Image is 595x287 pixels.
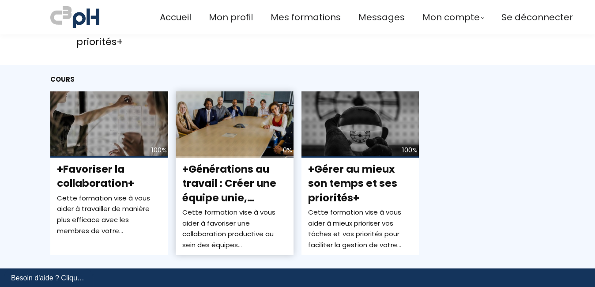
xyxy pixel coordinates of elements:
a: Accueil [160,10,191,25]
div: 0% [283,145,292,156]
a: 100% +Favoriser la collaboration+ Cette formation vise à vous aider à travailler de manière plus ... [50,91,168,255]
div: Cette formation vise à vous aider à favoriser une collaboration productive au sein des équipes mu... [182,207,287,251]
div: 100% [402,145,418,156]
div: 100% [151,145,167,156]
a: Se déconnecter [501,10,573,25]
span: +Gérer au mieux son temps et ses priorités+ [308,162,397,204]
a: Mes formations [271,10,341,25]
iframe: chat widget [4,268,94,287]
span: Cours [50,75,75,84]
div: Cette formation vise à vous aider à mieux prioriser vos tâches et vos priorités pour faciliter la... [308,207,413,251]
img: a70bc7685e0efc0bd0b04b3506828469.jpeg [50,4,99,30]
a: 0% +Générations au travail : Créer une équipe unie, complémentaire, et performante+ Cette formati... [176,91,294,255]
div: Cette formation vise à vous aider à travailler de manière plus efficace avec les membres de votre... [57,193,162,237]
span: +Générations au travail : Créer une équipe unie, complémentaire, et performante+ [182,162,276,233]
span: +Favoriser la collaboration+ [57,162,134,190]
span: Mon compte [422,10,480,25]
a: 100% +Gérer au mieux son temps et ses priorités+ Cette formation vise à vous aider à mieux priori... [301,91,419,255]
a: Messages [358,10,405,25]
a: Mon profil [209,10,253,25]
